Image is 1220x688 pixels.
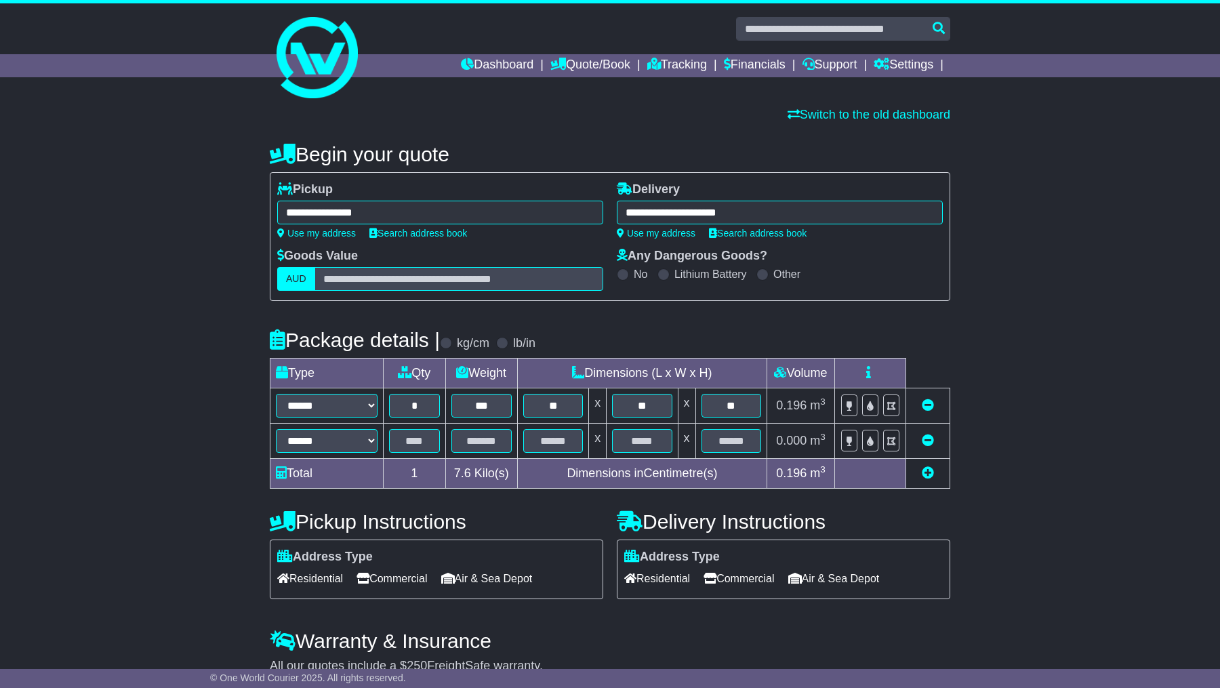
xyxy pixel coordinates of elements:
span: m [810,399,826,412]
a: Switch to the old dashboard [788,108,950,121]
a: Remove this item [922,399,934,412]
h4: Delivery Instructions [617,510,950,533]
td: Weight [445,359,517,388]
td: Qty [384,359,446,388]
h4: Package details | [270,329,440,351]
td: x [589,424,607,459]
h4: Warranty & Insurance [270,630,950,652]
label: Address Type [277,550,373,565]
td: Type [270,359,384,388]
span: 0.196 [776,399,807,412]
label: Lithium Battery [674,268,747,281]
span: 0.196 [776,466,807,480]
span: Air & Sea Depot [441,568,533,589]
sup: 3 [820,464,826,474]
td: Dimensions in Centimetre(s) [517,459,767,489]
label: Goods Value [277,249,358,264]
td: Total [270,459,384,489]
span: m [810,434,826,447]
label: No [634,268,647,281]
div: All our quotes include a $ FreightSafe warranty. [270,659,950,674]
a: Financials [724,54,786,77]
label: Pickup [277,182,333,197]
a: Search address book [709,228,807,239]
label: Address Type [624,550,720,565]
span: 250 [407,659,427,672]
a: Remove this item [922,434,934,447]
a: Settings [874,54,933,77]
td: Dimensions (L x W x H) [517,359,767,388]
sup: 3 [820,432,826,442]
label: lb/in [513,336,535,351]
span: Commercial [357,568,427,589]
label: AUD [277,267,315,291]
span: © One World Courier 2025. All rights reserved. [210,672,406,683]
span: 0.000 [776,434,807,447]
h4: Begin your quote [270,143,950,165]
span: Commercial [704,568,774,589]
span: Residential [277,568,343,589]
label: Other [773,268,800,281]
span: m [810,466,826,480]
td: x [589,388,607,424]
h4: Pickup Instructions [270,510,603,533]
sup: 3 [820,397,826,407]
a: Use my address [277,228,356,239]
td: Kilo(s) [445,459,517,489]
a: Tracking [647,54,707,77]
td: Volume [767,359,834,388]
span: Air & Sea Depot [788,568,880,589]
span: 7.6 [454,466,471,480]
a: Quote/Book [550,54,630,77]
a: Support [802,54,857,77]
a: Add new item [922,466,934,480]
a: Use my address [617,228,695,239]
td: 1 [384,459,446,489]
span: Residential [624,568,690,589]
label: Delivery [617,182,680,197]
a: Dashboard [461,54,533,77]
label: Any Dangerous Goods? [617,249,767,264]
td: x [678,388,695,424]
label: kg/cm [457,336,489,351]
td: x [678,424,695,459]
a: Search address book [369,228,467,239]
